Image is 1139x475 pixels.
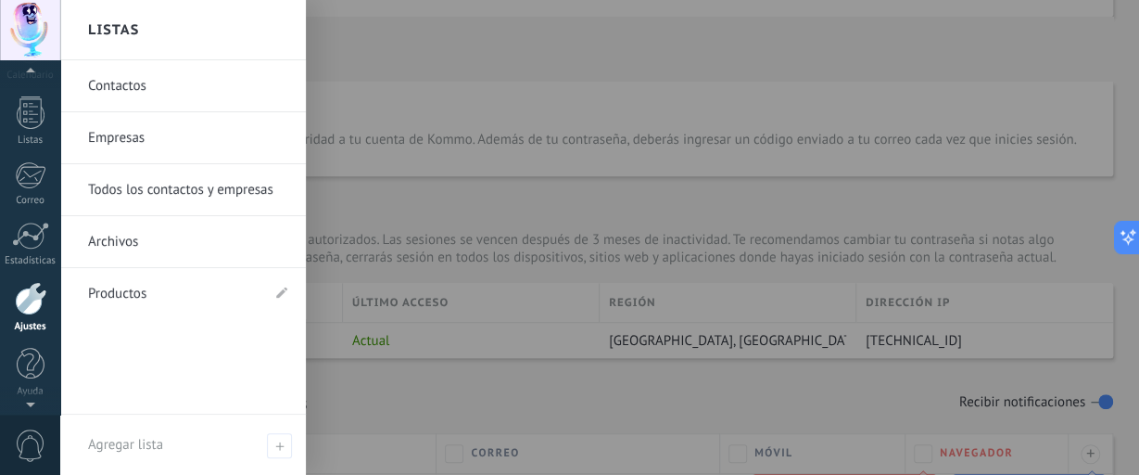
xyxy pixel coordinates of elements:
a: Archivos [88,216,287,268]
span: Agregar lista [88,436,163,454]
a: Todos los contactos y empresas [88,164,287,216]
div: Ajustes [4,321,57,333]
span: Agregar lista [267,433,292,458]
a: Productos [88,268,259,320]
h2: Listas [88,1,139,59]
a: Empresas [88,112,287,164]
div: Listas [4,135,57,147]
a: Contactos [88,60,287,112]
div: Correo [4,195,57,207]
div: Ayuda [4,386,57,398]
div: Estadísticas [4,255,57,267]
